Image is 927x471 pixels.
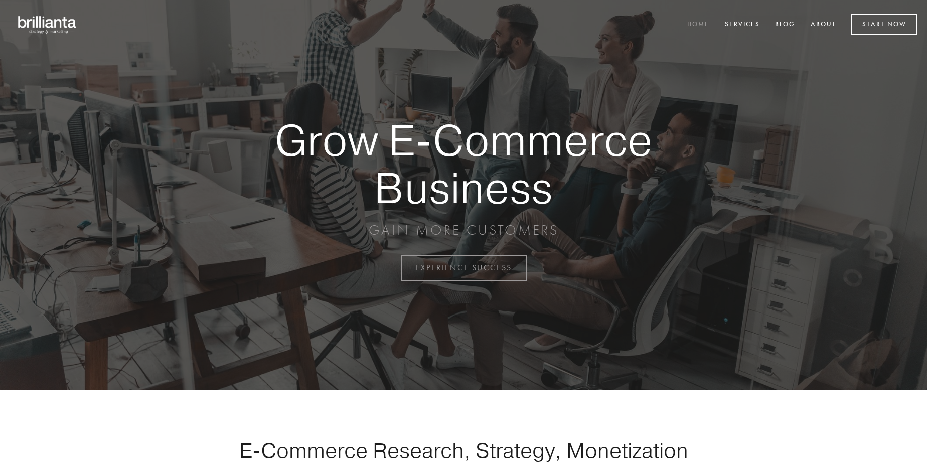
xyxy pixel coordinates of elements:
a: EXPERIENCE SUCCESS [401,255,527,281]
img: brillianta - research, strategy, marketing [10,10,85,39]
h1: E-Commerce Research, Strategy, Monetization [208,438,719,463]
a: About [804,17,843,33]
a: Home [681,17,716,33]
a: Blog [768,17,802,33]
strong: Grow E-Commerce Business [240,116,687,211]
a: Start Now [851,14,917,35]
a: Services [718,17,766,33]
p: GAIN MORE CUSTOMERS [240,221,687,239]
